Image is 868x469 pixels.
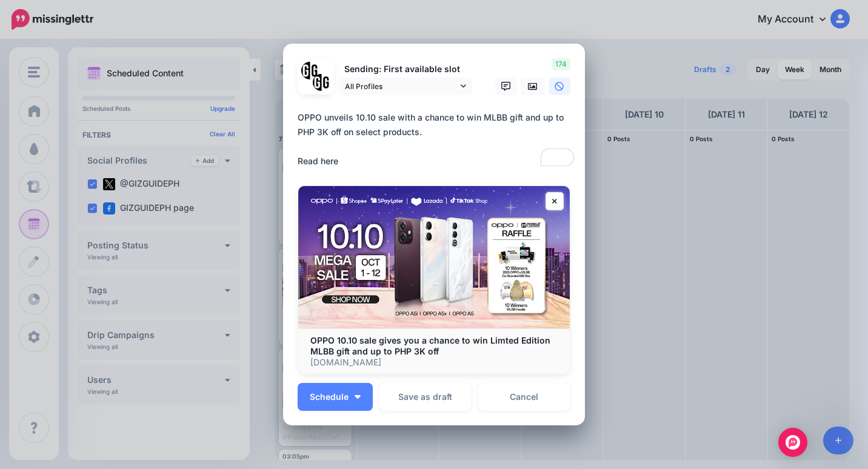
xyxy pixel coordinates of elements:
b: OPPO 10.10 sale gives you a chance to win Limted Edition MLBB gift and up to PHP 3K off [310,335,550,356]
button: Save as draft [379,383,472,411]
p: Sending: First available slot [339,62,472,76]
a: Cancel [478,383,570,411]
textarea: To enrich screen reader interactions, please activate Accessibility in Grammarly extension settings [298,110,576,168]
span: Schedule [310,393,349,401]
div: OPPO unveils 10.10 sale with a chance to win MLBB gift and up to PHP 3K off on select products. R... [298,110,576,168]
span: 174 [552,58,570,70]
img: arrow-down-white.png [355,395,361,399]
img: JT5sWCfR-79925.png [313,74,330,91]
img: 353459792_649996473822713_4483302954317148903_n-bsa138318.png [301,62,319,79]
p: [DOMAIN_NAME] [310,357,558,368]
div: Open Intercom Messenger [778,428,807,457]
button: Schedule [298,383,373,411]
span: All Profiles [345,80,458,93]
a: All Profiles [339,78,472,95]
img: OPPO 10.10 sale gives you a chance to win Limted Edition MLBB gift and up to PHP 3K off [298,186,570,328]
